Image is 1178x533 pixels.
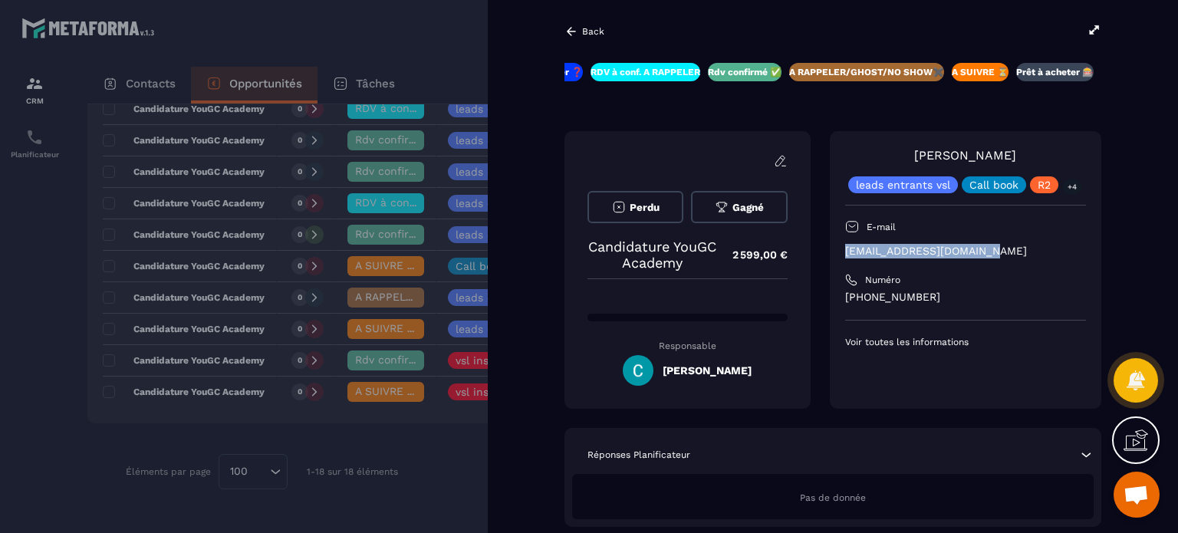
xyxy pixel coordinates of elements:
p: Call book [969,179,1018,190]
p: E-mail [867,221,896,233]
p: Prêt à acheter 🎰 [1016,66,1094,78]
p: R2 [1038,179,1051,190]
p: Réponses Planificateur [587,449,690,461]
h5: [PERSON_NAME] [663,364,752,377]
p: [PHONE_NUMBER] [845,290,1086,304]
div: Ouvrir le chat [1114,472,1160,518]
p: Rdv confirmé ✅ [708,66,781,78]
p: +4 [1062,179,1082,195]
a: [PERSON_NAME] [914,148,1016,163]
button: Perdu [587,191,683,223]
span: Gagné [732,202,764,213]
p: A SUIVRE ⏳ [952,66,1009,78]
p: Voir toutes les informations [845,336,1086,348]
p: Responsable [587,341,788,351]
p: Back [582,26,604,37]
p: Candidature YouGC Academy [587,239,717,271]
span: Pas de donnée [800,492,866,503]
p: A RAPPELER/GHOST/NO SHOW✖️ [789,66,944,78]
p: RDV à conf. A RAPPELER [591,66,700,78]
p: 2 599,00 € [717,240,788,270]
p: [EMAIL_ADDRESS][DOMAIN_NAME] [845,244,1086,258]
span: Perdu [630,202,660,213]
p: Numéro [865,274,900,286]
button: Gagné [691,191,787,223]
p: leads entrants vsl [856,179,950,190]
